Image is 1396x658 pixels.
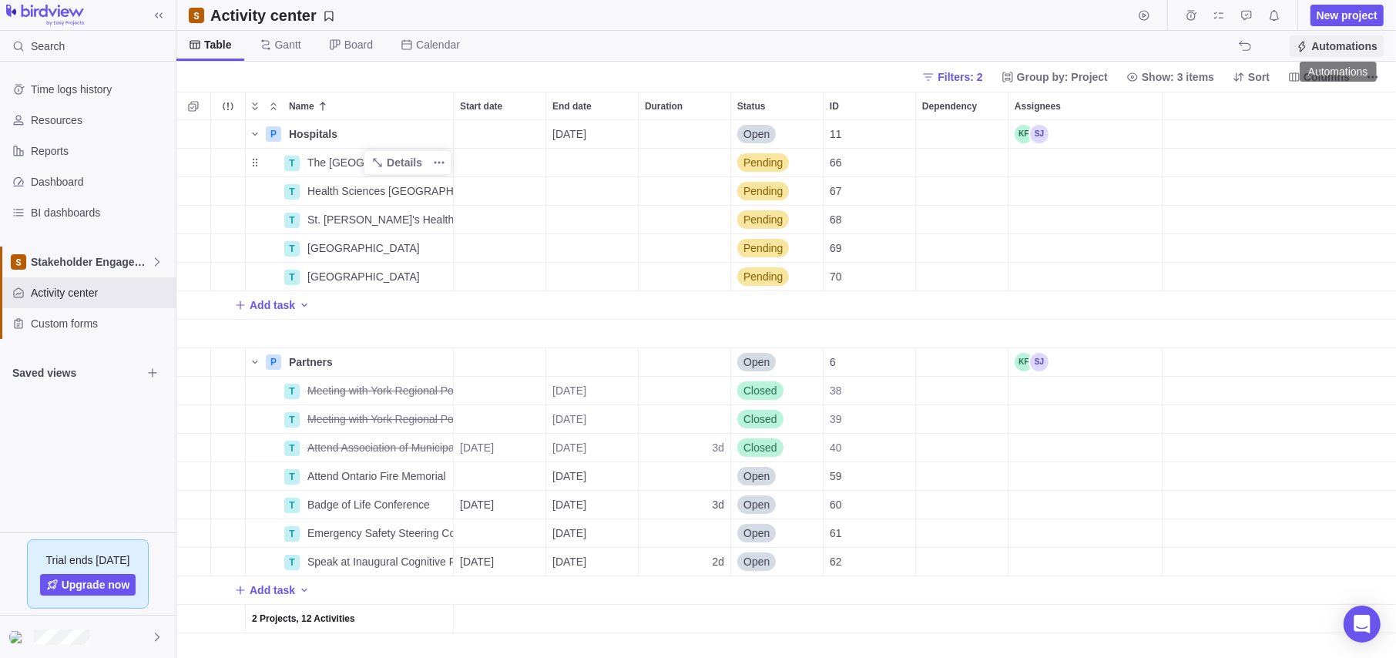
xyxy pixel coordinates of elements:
div: ID [824,462,916,491]
span: Show: 3 items [1142,69,1214,85]
div: ID [824,320,916,348]
div: ID [824,92,915,119]
span: Selection mode [183,96,204,117]
div: ID [824,177,916,206]
div: End date [546,434,639,462]
span: Approval requests [1236,5,1257,26]
div: T [284,213,300,228]
div: Status [731,491,824,519]
span: Open [743,354,770,370]
span: Automations [1290,35,1384,57]
div: End date [546,405,639,434]
div: Assignees [1008,234,1163,263]
a: My assignments [1208,12,1230,24]
div: Duration [639,92,730,119]
span: Collapse [264,96,283,117]
div: End date [546,206,639,234]
div: Status [731,377,824,405]
div: T [284,384,300,399]
div: Trouble indication [211,548,246,576]
div: 6 [824,348,915,376]
div: T [284,526,300,542]
div: Assignees [1008,519,1163,548]
span: End date [552,99,592,114]
span: Pending [743,240,783,256]
div: ID [824,491,916,519]
span: Resources [31,112,169,128]
div: Name [246,491,454,519]
div: Name [283,92,453,119]
div: 66 [824,149,915,176]
span: Pending [743,183,783,199]
div: Seyi Jegede [1030,125,1049,143]
span: Search [31,39,65,54]
div: Trouble indication [211,377,246,405]
div: Add New [176,576,1396,605]
div: T [284,469,300,485]
span: Group by: Project [995,66,1114,88]
div: Name [246,348,454,377]
span: Assignees [1015,99,1061,114]
span: Add activity [298,294,310,316]
div: grid [176,120,1396,658]
span: [DATE] [552,411,586,427]
div: ID [824,263,916,291]
div: ID [824,548,916,576]
span: Add task [234,294,295,316]
div: Meeting with York Regional Police Association (YRPA) [301,377,453,405]
div: Trouble indication [211,149,246,177]
div: Duration [639,405,731,434]
div: Name [246,405,454,434]
div: Status [731,177,824,206]
div: Humber River Hospital [301,263,453,290]
div: Trouble indication [211,120,246,149]
span: Upgrade now [62,577,130,593]
div: Assignees [1008,120,1163,149]
div: Dependency [916,462,1008,491]
span: Add task [250,582,295,598]
div: Assignees [1008,462,1163,491]
div: Duration [639,263,731,291]
span: The action will be undone: changing the activity status [1234,35,1256,57]
div: Open [731,120,823,148]
div: End date [546,377,639,405]
div: ID [824,519,916,548]
div: Duration [639,234,731,263]
div: Open [731,348,823,376]
div: Hospitals [283,120,453,148]
div: Thunder Bay Regional Health Sciences Centre [301,234,453,262]
span: Group by: Project [1017,69,1108,85]
div: Name [246,320,454,348]
a: Upgrade now [40,574,136,596]
div: Start date [454,548,546,576]
span: Filters: 2 [916,66,988,88]
span: St. [PERSON_NAME]'s Healthcare [PERSON_NAME] [307,212,453,227]
span: Reports [31,143,169,159]
div: Name [246,177,454,206]
a: Details [365,152,428,173]
div: ID [824,120,916,149]
div: Attend Association of Municipalities of Ontario [301,434,453,462]
div: Duration [639,548,731,576]
div: Status [731,234,824,263]
div: 11 [824,120,915,148]
span: Duration [645,99,683,114]
div: Trouble indication [211,405,246,434]
div: End date [546,263,639,291]
div: Duration [639,320,731,348]
span: Hospitals [289,126,337,142]
span: New project [1317,8,1378,23]
div: 68 [824,206,915,233]
div: Pending [731,263,823,290]
div: Status [731,120,824,149]
div: Start date [454,120,546,149]
span: Details [387,155,422,170]
div: Name [246,206,454,234]
span: Automations [1311,39,1378,54]
div: Dependency [916,519,1008,548]
span: Attend Association of Municipalities of [GEOGRAPHIC_DATA] [307,440,453,455]
div: Assignees [1008,177,1163,206]
div: Start date [454,405,546,434]
div: T [284,241,300,257]
div: Duration [639,377,731,405]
